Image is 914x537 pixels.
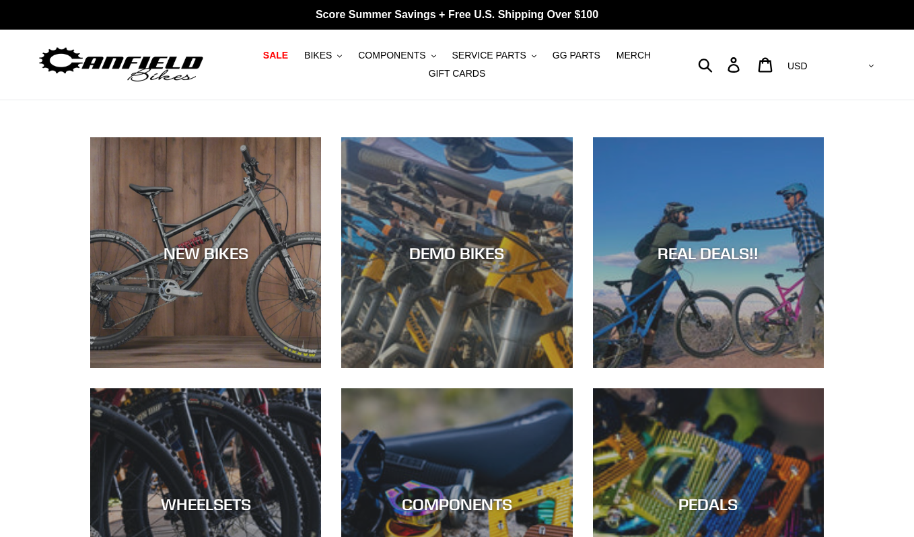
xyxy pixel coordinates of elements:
div: NEW BIKES [90,243,321,262]
a: NEW BIKES [90,137,321,368]
span: GIFT CARDS [429,68,486,79]
a: REAL DEALS!! [593,137,824,368]
div: REAL DEALS!! [593,243,824,262]
button: BIKES [297,46,349,65]
img: Canfield Bikes [37,44,205,86]
a: GG PARTS [546,46,607,65]
div: COMPONENTS [341,495,572,514]
span: SALE [263,50,288,61]
button: COMPONENTS [351,46,442,65]
div: WHEELSETS [90,495,321,514]
button: SERVICE PARTS [445,46,542,65]
a: GIFT CARDS [422,65,493,83]
a: MERCH [610,46,658,65]
span: MERCH [617,50,651,61]
a: SALE [256,46,295,65]
span: COMPONENTS [358,50,425,61]
div: PEDALS [593,495,824,514]
span: BIKES [304,50,332,61]
a: DEMO BIKES [341,137,572,368]
span: SERVICE PARTS [452,50,526,61]
div: DEMO BIKES [341,243,572,262]
span: GG PARTS [553,50,600,61]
